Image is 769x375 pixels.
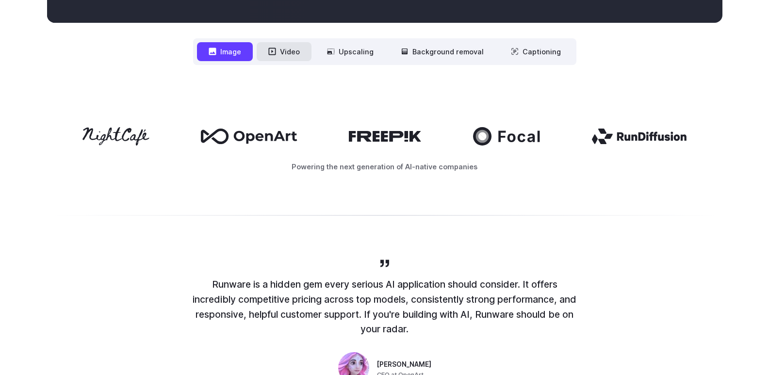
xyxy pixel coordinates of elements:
[389,42,495,61] button: Background removal
[47,161,722,172] p: Powering the next generation of AI-native companies
[377,359,431,370] span: [PERSON_NAME]
[499,42,573,61] button: Captioning
[315,42,385,61] button: Upscaling
[191,277,579,337] p: Runware is a hidden gem every serious AI application should consider. It offers incredibly compet...
[257,42,311,61] button: Video
[197,42,253,61] button: Image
